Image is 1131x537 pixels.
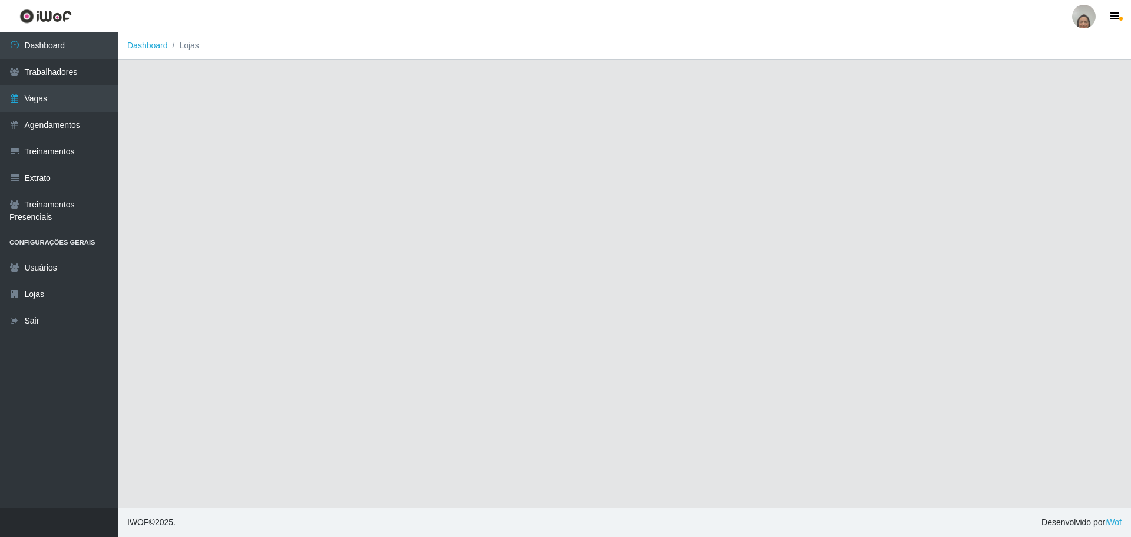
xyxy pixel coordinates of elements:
a: iWof [1105,518,1122,527]
li: Lojas [168,39,199,52]
img: CoreUI Logo [19,9,72,24]
span: © 2025 . [127,516,176,529]
span: IWOF [127,518,149,527]
a: Dashboard [127,41,168,50]
span: Desenvolvido por [1041,516,1122,529]
nav: breadcrumb [118,32,1131,60]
